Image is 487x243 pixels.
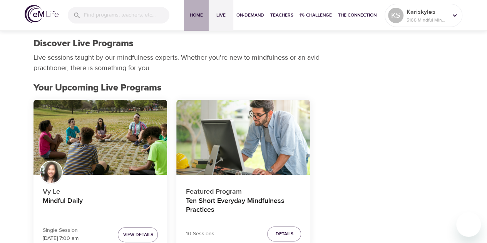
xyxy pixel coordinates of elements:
[270,11,293,19] span: Teachers
[25,5,59,23] img: logo
[176,100,310,175] button: Ten Short Everyday Mindfulness Practices
[123,231,153,239] span: View Details
[267,226,301,241] button: Details
[186,197,301,215] h4: Ten Short Everyday Mindfulness Practices
[212,11,230,19] span: Live
[338,11,377,19] span: The Connection
[118,227,158,242] button: View Details
[186,183,301,197] p: Featured Program
[43,183,158,197] p: Vy Le
[84,7,169,23] input: Find programs, teachers, etc...
[186,230,214,238] p: 10 Sessions
[300,11,332,19] span: 1% Challenge
[43,226,79,235] p: Single Session
[187,11,206,19] span: Home
[33,52,322,73] p: Live sessions taught by our mindfulness experts. Whether you're new to mindfulness or an avid pra...
[407,17,447,23] p: 5168 Mindful Minutes
[43,197,158,215] h4: Mindful Daily
[33,82,454,94] h2: Your Upcoming Live Programs
[407,7,447,17] p: Kariskyles
[33,38,134,49] h1: Discover Live Programs
[43,235,79,243] p: [DATE] 7:00 am
[33,100,167,175] button: Mindful Daily
[456,212,481,237] iframe: Button to launch messaging window
[275,230,293,238] span: Details
[388,8,403,23] div: KS
[236,11,264,19] span: On-Demand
